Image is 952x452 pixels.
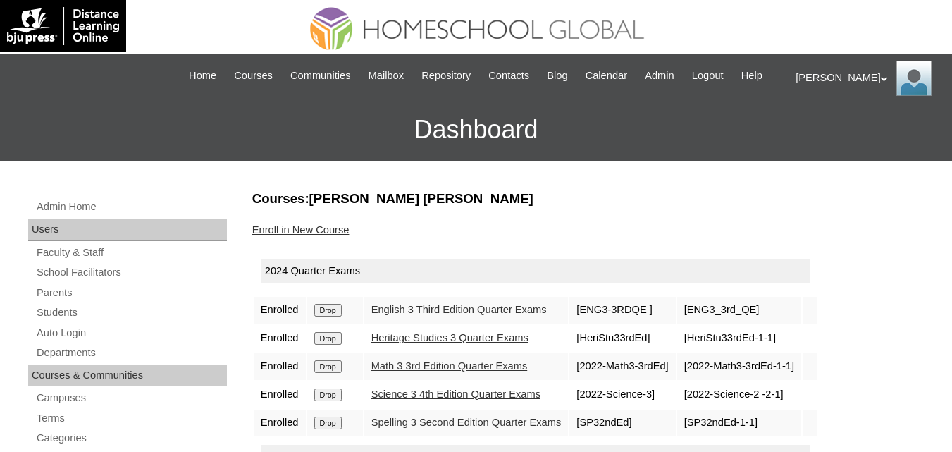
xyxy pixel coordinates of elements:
[35,244,227,262] a: Faculty & Staff
[569,297,675,324] td: [ENG3-3RDQE ]
[692,68,724,84] span: Logout
[371,332,528,343] a: Heritage Studies 3 Quarter Exams
[677,381,801,408] td: [2022-Science-2 -2-1]
[189,68,216,84] span: Home
[252,190,938,208] h3: Courses:[PERSON_NAME] [PERSON_NAME]
[35,429,227,447] a: Categories
[540,68,574,84] a: Blog
[371,304,547,315] a: English 3 Third Edition Quarter Exams
[35,284,227,302] a: Parents
[569,381,675,408] td: [2022-Science-3]
[569,353,675,380] td: [2022-Math3-3rdEd]
[35,344,227,362] a: Departments
[314,332,342,345] input: Drop
[314,389,342,401] input: Drop
[741,68,762,84] span: Help
[227,68,280,84] a: Courses
[481,68,536,84] a: Contacts
[734,68,769,84] a: Help
[547,68,567,84] span: Blog
[7,7,119,45] img: logo-white.png
[685,68,731,84] a: Logout
[371,389,540,400] a: Science 3 4th Edition Quarter Exams
[234,68,273,84] span: Courses
[35,264,227,281] a: School Facilitators
[796,61,938,96] div: [PERSON_NAME]
[414,68,478,84] a: Repository
[361,68,412,84] a: Mailbox
[35,324,227,342] a: Auto Login
[677,325,801,352] td: [HeriStu33rdEd-1-1]
[35,198,227,216] a: Admin Home
[254,353,306,380] td: Enrolled
[283,68,358,84] a: Communities
[371,417,562,428] a: Spelling 3 Second Edition Quarter Exams
[488,68,529,84] span: Contacts
[645,68,674,84] span: Admin
[35,304,227,322] a: Students
[254,297,306,324] td: Enrolled
[569,410,675,436] td: [SP32ndEd]
[896,61,932,96] img: Ariane Ebuen
[421,68,471,84] span: Repository
[254,381,306,408] td: Enrolled
[314,360,342,373] input: Drop
[371,360,528,372] a: Math 3 3rd Edition Quarter Exams
[7,98,945,161] h3: Dashboard
[369,68,404,84] span: Mailbox
[586,68,627,84] span: Calendar
[314,417,342,429] input: Drop
[261,259,810,283] div: 2024 Quarter Exams
[252,224,350,236] a: Enroll in New Course
[314,304,342,317] input: Drop
[290,68,351,84] span: Communities
[579,68,634,84] a: Calendar
[677,353,801,380] td: [2022-Math3-3rdEd-1-1]
[35,410,227,427] a: Terms
[35,389,227,407] a: Campuses
[638,68,681,84] a: Admin
[677,297,801,324] td: [ENG3_3rd_QE]
[28,219,227,241] div: Users
[677,410,801,436] td: [SP32ndEd-1-1]
[182,68,223,84] a: Home
[254,325,306,352] td: Enrolled
[569,325,675,352] td: [HeriStu33rdEd]
[254,410,306,436] td: Enrolled
[28,365,227,387] div: Courses & Communities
